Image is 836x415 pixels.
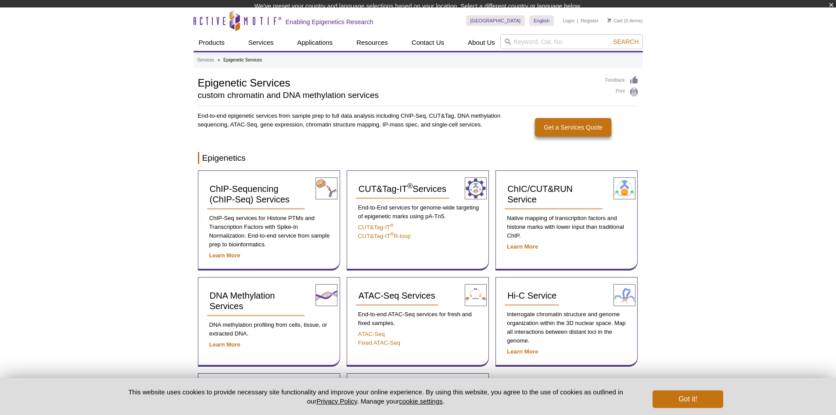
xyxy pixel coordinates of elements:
[209,252,240,259] a: Learn More
[614,284,635,306] img: Hi-C Service
[581,18,599,24] a: Register
[356,286,438,306] a: ATAC-Seq Services
[505,214,628,240] p: Native mapping of transcription factors and histone marks with lower input than traditional ChIP.
[607,18,611,22] img: Your Cart
[356,310,480,328] p: End-to-end ATAC-Seq services for fresh and fixed samples.
[465,177,487,199] img: CUT&Tag-IT® Services
[198,112,502,129] p: End-to-end epigenetic services from sample prep to full data analysis including ChIP-Seq, CUT&Tag...
[286,18,373,26] h2: Enabling Epigenetics Research
[507,348,538,355] a: Learn More
[207,286,305,316] a: DNA Methylation Services
[356,180,449,199] a: CUT&Tag-IT®Services
[210,184,290,204] span: ChIP-Sequencing (ChIP-Seq) Services
[465,284,487,306] img: ATAC-Seq Services
[358,224,394,231] a: CUT&Tag-IT®
[507,184,573,204] span: ChIC/CUT&RUN Service
[207,321,331,338] p: DNA methylation profiling from cells, tissue, or extracted DNA.
[358,339,400,346] a: Fixed ATAC-Seq
[316,284,337,306] img: DNA Methylation Services
[209,341,240,348] a: Learn More
[316,177,337,199] img: ChIP-Seq Services
[207,180,305,209] a: ChIP-Sequencing (ChIP-Seq) Services
[218,58,220,62] li: »
[610,38,641,46] button: Search
[453,7,477,27] img: Change Here
[359,184,446,194] span: CUT&Tag-IT Services
[359,291,435,300] span: ATAC-Seq Services
[507,243,538,250] a: Learn More
[113,387,639,406] p: This website uses cookies to provide necessary site functionality and improve your online experie...
[292,34,338,51] a: Applications
[463,34,500,51] a: About Us
[606,87,639,97] a: Print
[577,15,578,26] li: |
[505,310,628,345] p: Interrogate chromatin structure and genome organization within the 3D nuclear space. Map all inte...
[535,118,611,137] a: Get a Services Quote
[316,397,357,405] a: Privacy Policy
[198,76,597,89] h1: Epigenetic Services
[406,34,449,51] a: Contact Us
[399,397,442,405] button: cookie settings
[505,180,603,209] a: ChIC/CUT&RUN Service
[653,390,723,408] button: Got it!
[505,286,559,306] a: Hi-C Service
[500,34,643,49] input: Keyword, Cat. No.
[356,203,480,221] p: End-to-End services for genome-wide targeting of epigenetic marks using pA-Tn5.
[351,34,393,51] a: Resources
[207,214,331,249] p: ChIP-Seq services for Histone PTMs and Transcription Factors with Spike-In Normalization. End-to-...
[507,291,556,300] span: Hi-C Service
[390,231,394,236] sup: ®
[358,331,385,337] a: ATAC-Seq
[358,233,411,239] a: CUT&Tag-IT®R-loop
[529,15,554,26] a: English
[613,38,639,45] span: Search
[607,18,623,24] a: Cart
[607,15,643,26] li: (0 items)
[198,152,639,164] h2: Epigenetics
[563,18,574,24] a: Login
[606,76,639,85] a: Feedback
[223,58,262,62] li: Epigenetic Services
[390,222,394,227] sup: ®
[407,182,413,190] sup: ®
[197,56,214,64] a: Services
[198,91,597,99] h2: custom chromatin and DNA methylation services
[243,34,279,51] a: Services
[210,291,275,311] span: DNA Methylation Services
[614,177,635,199] img: ChIC/CUT&RUN Service
[194,34,230,51] a: Products
[466,15,525,26] a: [GEOGRAPHIC_DATA]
